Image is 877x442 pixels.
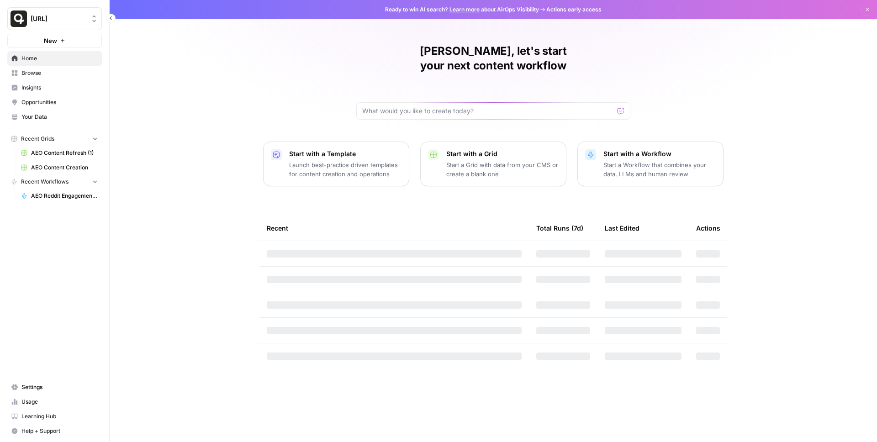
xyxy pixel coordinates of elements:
[7,395,102,409] a: Usage
[446,160,559,179] p: Start a Grid with data from your CMS or create a blank one
[696,216,720,241] div: Actions
[21,135,54,143] span: Recent Grids
[21,69,98,77] span: Browse
[11,11,27,27] img: Quso.ai Logo
[7,409,102,424] a: Learning Hub
[21,383,98,391] span: Settings
[21,398,98,406] span: Usage
[21,84,98,92] span: Insights
[289,160,402,179] p: Launch best-practice driven templates for content creation and operations
[7,80,102,95] a: Insights
[546,5,602,14] span: Actions early access
[263,142,409,186] button: Start with a TemplateLaunch best-practice driven templates for content creation and operations
[449,6,480,13] a: Learn more
[7,7,102,30] button: Workspace: Quso.ai
[7,51,102,66] a: Home
[577,142,724,186] button: Start with a WorkflowStart a Workflow that combines your data, LLMs and human review
[17,146,102,160] a: AEO Content Refresh (1)
[7,175,102,189] button: Recent Workflows
[446,149,559,158] p: Start with a Grid
[7,66,102,80] a: Browse
[385,5,539,14] span: Ready to win AI search? about AirOps Visibility
[603,160,716,179] p: Start a Workflow that combines your data, LLMs and human review
[356,44,630,73] h1: [PERSON_NAME], let's start your next content workflow
[603,149,716,158] p: Start with a Workflow
[31,163,98,172] span: AEO Content Creation
[44,36,57,45] span: New
[21,427,98,435] span: Help + Support
[21,178,69,186] span: Recent Workflows
[7,95,102,110] a: Opportunities
[31,14,86,23] span: [URL]
[17,189,102,203] a: AEO Reddit Engagement - Fork
[362,106,613,116] input: What would you like to create today?
[21,113,98,121] span: Your Data
[267,216,522,241] div: Recent
[420,142,566,186] button: Start with a GridStart a Grid with data from your CMS or create a blank one
[536,216,583,241] div: Total Runs (7d)
[7,380,102,395] a: Settings
[31,149,98,157] span: AEO Content Refresh (1)
[289,149,402,158] p: Start with a Template
[605,216,639,241] div: Last Edited
[31,192,98,200] span: AEO Reddit Engagement - Fork
[7,34,102,47] button: New
[21,412,98,421] span: Learning Hub
[21,54,98,63] span: Home
[7,424,102,438] button: Help + Support
[17,160,102,175] a: AEO Content Creation
[7,110,102,124] a: Your Data
[21,98,98,106] span: Opportunities
[7,132,102,146] button: Recent Grids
